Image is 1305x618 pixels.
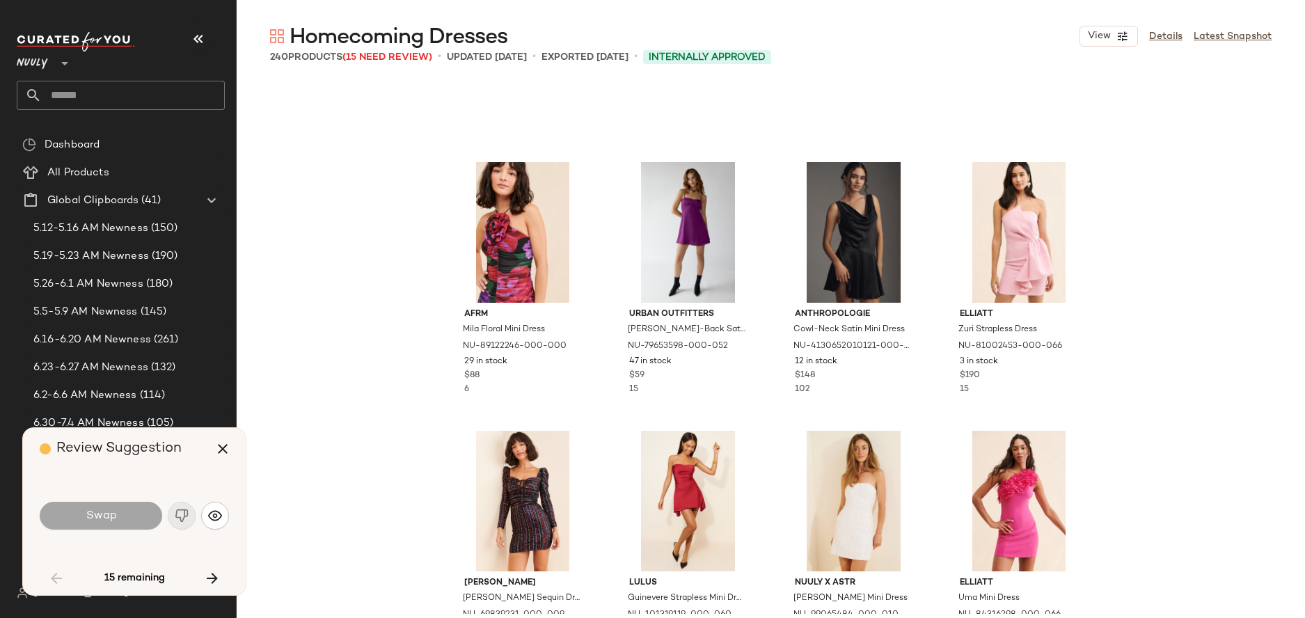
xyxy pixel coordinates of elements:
span: 12 in stock [795,356,837,368]
span: 15 [629,385,638,394]
span: Zuri Strapless Dress [958,324,1037,336]
span: Review Suggestion [56,441,182,456]
span: [PERSON_NAME] Mini Dress [793,592,908,605]
span: (180) [143,276,173,292]
span: [PERSON_NAME]-Back Satin Mini Dress [628,324,745,336]
span: • [634,49,638,65]
span: [PERSON_NAME] Sequin Dress [463,592,580,605]
span: $190 [960,370,980,382]
span: (132) [148,360,176,376]
a: Latest Snapshot [1194,29,1272,44]
img: 89122246_000_b [453,162,593,303]
span: Nuuly [17,47,48,72]
span: NU-79653598-000-052 [628,340,728,353]
span: Elliatt [960,308,1077,321]
img: 101319119_060_b [618,431,758,571]
span: • [532,49,536,65]
span: (15 Need Review) [342,52,432,63]
span: $88 [464,370,480,382]
span: All Products [47,165,109,181]
span: [PERSON_NAME] [464,577,582,589]
span: (105) [144,415,174,431]
span: 240 [270,52,288,63]
span: 5.26-6.1 AM Newness [33,276,143,292]
button: View [1079,26,1138,47]
span: (41) [139,193,161,209]
img: svg%3e [22,138,36,152]
span: NU-81002453-000-066 [958,340,1062,353]
span: 5.19-5.23 AM Newness [33,248,149,264]
span: Cowl-Neck Satin Mini Dress [793,324,905,336]
img: svg%3e [208,509,222,523]
span: (150) [148,221,178,237]
img: 84316298_066_b [949,431,1089,571]
span: Nuuly x ASTR [795,577,912,589]
span: 15 remaining [104,572,165,585]
span: $59 [629,370,644,382]
span: 15 [960,385,969,394]
span: Uma Mini Dress [958,592,1020,605]
span: Dashboard [45,137,100,153]
span: Internally Approved [649,50,766,65]
span: (145) [138,304,167,320]
span: 6 [464,385,469,394]
span: View [1087,31,1111,42]
span: 6.23-6.27 AM Newness [33,360,148,376]
img: svg%3e [270,29,284,43]
p: updated [DATE] [447,50,527,65]
img: 81002453_066_b4 [949,162,1089,303]
img: 99065484_010_b [784,431,924,571]
span: NU-89122246-000-000 [463,340,567,353]
span: 47 in stock [629,356,672,368]
span: 3 in stock [960,356,998,368]
span: NU-4130652010121-000-001 [793,340,911,353]
a: Details [1149,29,1183,44]
span: • [438,49,441,65]
span: Mila Floral Mini Dress [463,324,545,336]
span: Global Clipboards [47,193,139,209]
span: (261) [151,332,179,348]
span: Anthropologie [795,308,912,321]
div: Products [270,50,432,65]
span: Homecoming Dresses [290,24,507,51]
span: 5.12-5.16 AM Newness [33,221,148,237]
span: (114) [137,388,166,404]
span: 5.5-5.9 AM Newness [33,304,138,320]
span: 6.16-6.20 AM Newness [33,332,151,348]
span: (190) [149,248,178,264]
span: 102 [795,385,810,394]
span: AFRM [464,308,582,321]
span: 29 in stock [464,356,507,368]
img: cfy_white_logo.C9jOOHJF.svg [17,32,135,51]
span: 6.2-6.6 AM Newness [33,388,137,404]
span: $148 [795,370,815,382]
img: 4130652010121_001_b [784,162,924,303]
span: 6.30-7.4 AM Newness [33,415,144,431]
span: Elliatt [960,577,1077,589]
img: 69839231_009_b4 [453,431,593,571]
span: Guinevere Strapless Mini Dress [628,592,745,605]
img: 79653598_052_b [618,162,758,303]
p: Exported [DATE] [541,50,628,65]
span: Urban Outfitters [629,308,747,321]
span: Lulus [629,577,747,589]
img: svg%3e [17,587,28,599]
